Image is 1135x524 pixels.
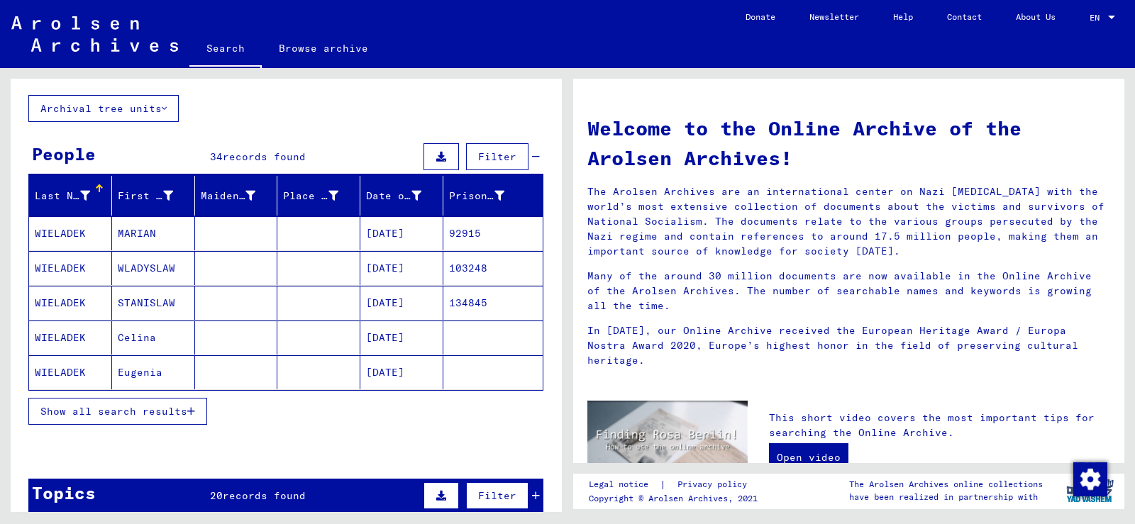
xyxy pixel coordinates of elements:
[587,269,1110,313] p: Many of the around 30 million documents are now available in the Online Archive of the Arolsen Ar...
[112,320,195,355] mat-cell: Celina
[360,320,443,355] mat-cell: [DATE]
[849,491,1043,503] p: have been realized in partnership with
[449,184,526,207] div: Prisoner #
[112,355,195,389] mat-cell: Eugenia
[32,141,96,167] div: People
[443,176,543,216] mat-header-cell: Prisoner #
[189,31,262,68] a: Search
[360,251,443,285] mat-cell: [DATE]
[443,216,543,250] mat-cell: 92915
[443,286,543,320] mat-cell: 134845
[366,189,421,204] div: Date of Birth
[112,251,195,285] mat-cell: WLADYSLAW
[118,184,194,207] div: First Name
[29,286,112,320] mat-cell: WIELADEK
[589,492,764,505] p: Copyright © Arolsen Archives, 2021
[360,216,443,250] mat-cell: [DATE]
[589,477,660,492] a: Legal notice
[587,323,1110,368] p: In [DATE], our Online Archive received the European Heritage Award / Europa Nostra Award 2020, Eu...
[587,113,1110,173] h1: Welcome to the Online Archive of the Arolsen Archives!
[769,443,848,472] a: Open video
[849,478,1043,491] p: The Arolsen Archives online collections
[466,143,528,170] button: Filter
[1073,462,1107,496] img: Change consent
[29,251,112,285] mat-cell: WIELADEK
[466,482,528,509] button: Filter
[360,286,443,320] mat-cell: [DATE]
[35,189,90,204] div: Last Name
[29,355,112,389] mat-cell: WIELADEK
[666,477,764,492] a: Privacy policy
[28,95,179,122] button: Archival tree units
[360,176,443,216] mat-header-cell: Date of Birth
[201,189,256,204] div: Maiden Name
[28,398,207,425] button: Show all search results
[366,184,443,207] div: Date of Birth
[35,184,111,207] div: Last Name
[118,189,173,204] div: First Name
[112,216,195,250] mat-cell: MARIAN
[29,176,112,216] mat-header-cell: Last Name
[478,489,516,502] span: Filter
[29,320,112,355] mat-cell: WIELADEK
[1063,473,1117,508] img: yv_logo.png
[277,176,360,216] mat-header-cell: Place of Birth
[1090,13,1105,23] span: EN
[443,251,543,285] mat-cell: 103248
[283,184,360,207] div: Place of Birth
[478,150,516,163] span: Filter
[40,405,187,418] span: Show all search results
[262,31,385,65] a: Browse archive
[589,477,764,492] div: |
[201,184,277,207] div: Maiden Name
[29,216,112,250] mat-cell: WIELADEK
[32,480,96,506] div: Topics
[210,150,223,163] span: 34
[587,184,1110,259] p: The Arolsen Archives are an international center on Nazi [MEDICAL_DATA] with the world’s most ext...
[112,176,195,216] mat-header-cell: First Name
[223,150,306,163] span: records found
[283,189,338,204] div: Place of Birth
[195,176,278,216] mat-header-cell: Maiden Name
[223,489,306,502] span: records found
[210,489,223,502] span: 20
[112,286,195,320] mat-cell: STANISLAW
[587,401,748,488] img: video.jpg
[769,411,1110,440] p: This short video covers the most important tips for searching the Online Archive.
[11,16,178,52] img: Arolsen_neg.svg
[360,355,443,389] mat-cell: [DATE]
[449,189,504,204] div: Prisoner #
